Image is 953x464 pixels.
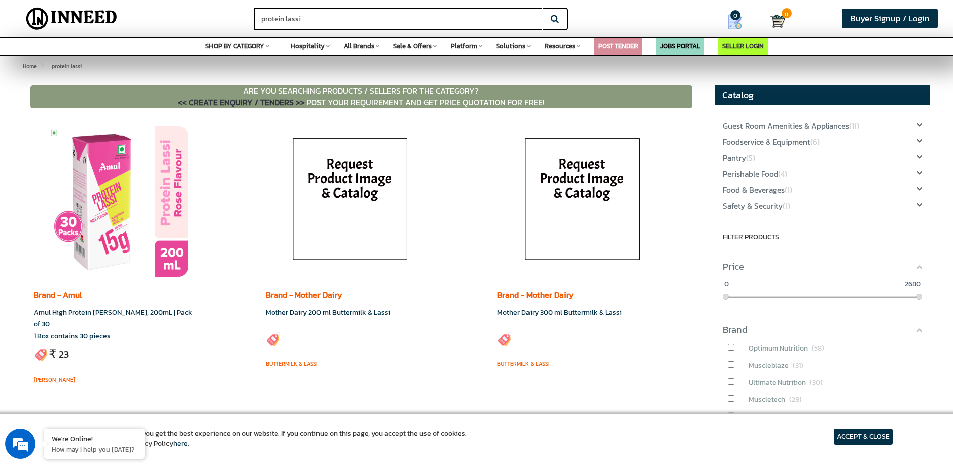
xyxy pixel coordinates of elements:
[834,429,893,445] article: ACCEPT & CLOSE
[52,434,137,443] div: We're Online!
[723,121,859,132] a: Guest Room Amenities & Appliances(11)
[723,152,755,164] span: Pantry
[266,289,342,301] a: Brand - Mother Dairy
[18,6,126,31] img: Inneed.Market
[291,41,325,51] span: Hospitality
[165,5,189,29] div: Minimize live chat window
[723,153,755,164] a: Pantry(5)
[45,62,82,70] span: protein lassi
[254,8,542,30] input: Search for Brands, Products, Sellers, Manufacturers...
[21,60,39,72] a: Home
[451,41,477,51] span: Platform
[178,96,305,108] span: << CREATE ENQUIRY / TENDERS >>
[785,184,792,196] span: (1)
[497,307,622,318] a: Mother Dairy 300 ml Buttermilk & Lassi
[34,307,192,329] a: Amul High Protein [PERSON_NAME], 200mL | Pack of 30
[178,96,307,108] a: << CREATE ENQUIRY / TENDERS >>
[708,10,770,33] a: my Quotes 0
[722,41,764,51] a: SELLER LOGIN
[45,60,50,72] span: >
[782,8,792,18] span: 0
[496,41,525,51] span: Solutions
[723,137,820,148] a: Foodservice & Equipment(6)
[660,41,700,51] a: JOBS PORTAL
[723,201,790,212] a: Safety & Security(1)
[749,394,785,405] span: Muscletech
[723,279,730,290] span: 0
[30,85,692,108] p: ARE YOU SEARCHING PRODUCTS / SELLERS FOR THE CATEGORY? POST YOUR REQUIREMENT AND GET PRICE QUOTAT...
[17,60,42,66] img: logo_Zg8I0qSkbAqR2WFHt3p6CTuqpyXMFPubPcD2OT02zFN43Cy9FUNNG3NEPhM_Q1qe_.png
[344,41,374,51] span: All Brands
[730,10,740,20] span: 0
[34,376,75,384] a: [PERSON_NAME]
[783,200,790,212] span: (1)
[79,263,128,270] em: Driven by SalesIQ
[173,438,188,449] a: here
[723,168,787,180] span: Perishable Food
[34,330,203,342] h3: 1 Box contains 30 pieces
[770,10,780,32] a: Cart 0
[205,41,264,51] span: SHOP BY CATEGORY
[266,307,390,318] a: Mother Dairy 200 ml Buttermilk & Lassi
[545,41,575,51] span: Resources
[766,411,778,422] span: (26)
[60,429,467,449] article: We use cookies to ensure you get the best experience on our website. If you continue on this page...
[778,168,787,180] span: (4)
[770,14,785,29] img: Cart
[48,126,188,277] img: 75425.jpg
[393,41,432,51] span: Sale & Offers
[5,274,191,309] textarea: Type your message and hit 'Enter'
[810,136,820,148] span: (6)
[34,289,82,301] a: Brand - Amul
[723,313,922,336] div: Brand
[512,126,653,277] img: inneed-image-na.png
[749,360,789,371] span: Muscleblaze
[723,184,792,196] span: Food & Beverages
[749,343,808,354] span: Optimum Nutrition
[723,232,922,242] div: FILTER PRODUCTS
[903,279,922,290] span: 2680
[52,445,137,454] p: How may I help you today?
[749,411,762,422] span: GNC
[497,289,574,301] a: Brand - Mother Dairy
[59,347,69,362] ins: 23
[723,120,859,132] span: Guest Room Amenities & Appliances
[810,377,823,388] span: (30)
[598,41,638,51] a: POST TENDER
[266,360,318,368] a: Buttermilk & Lassi
[746,152,755,164] span: (5)
[722,88,754,102] span: Catalog
[789,394,802,405] span: (28)
[749,377,806,388] span: Ultimate Nutrition
[793,360,803,371] span: (31)
[40,62,43,70] span: >
[52,56,169,69] div: Chat with us now
[34,346,49,362] img: inneed-price-tag.png
[497,332,512,347] img: inneed-price-tag.png
[280,126,420,277] img: inneed-image-na.png
[727,14,743,29] img: Show My Quotes
[723,250,922,273] div: Price
[497,360,550,368] a: Buttermilk & Lassi
[850,12,930,25] span: Buyer Signup / Login
[842,9,938,28] a: Buyer Signup / Login
[723,136,820,148] span: Foodservice & Equipment
[849,120,859,132] span: (11)
[49,345,59,363] span: ₹
[723,185,792,196] a: Food & Beverages(1)
[69,264,76,270] img: salesiqlogo_leal7QplfZFryJ6FIlVepeu7OftD7mt8q6exU6-34PB8prfIgodN67KcxXM9Y7JQ_.png
[266,332,281,347] img: inneed-price-tag.png
[723,169,787,180] a: Perishable Food(4)
[58,127,139,228] span: We're online!
[723,200,790,212] span: Safety & Security
[812,343,824,354] span: (58)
